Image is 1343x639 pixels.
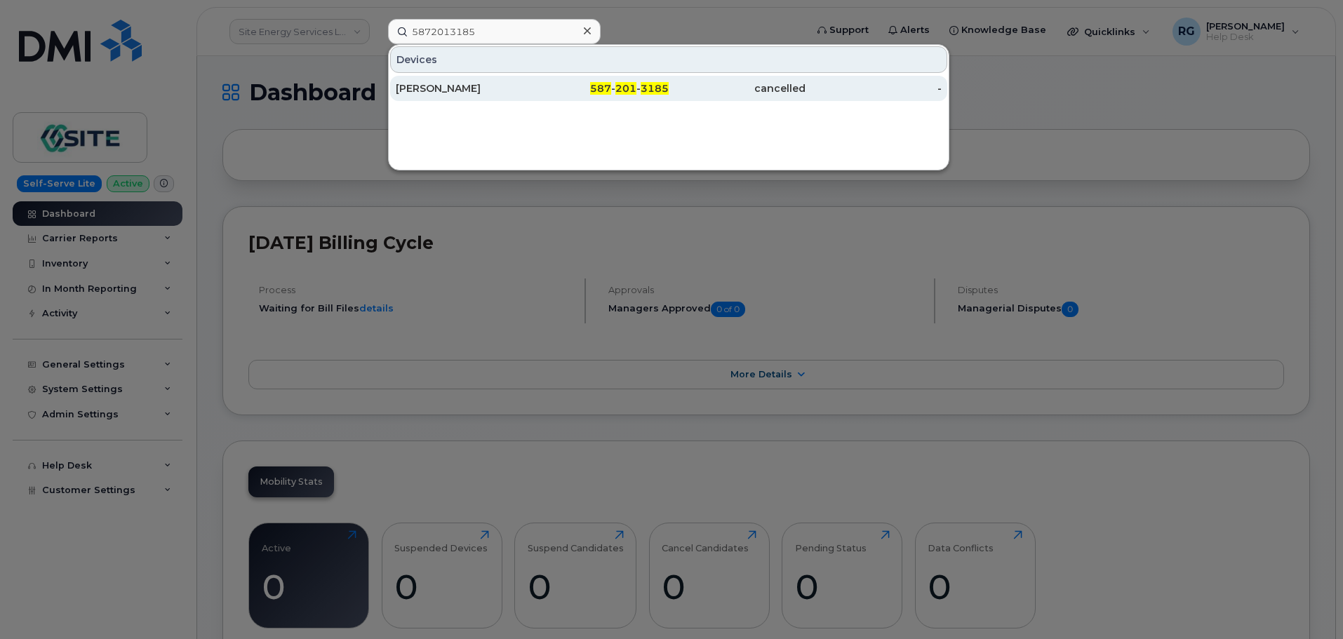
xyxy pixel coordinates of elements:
[590,82,611,95] span: 587
[669,81,806,95] div: cancelled
[390,46,947,73] div: Devices
[396,81,533,95] div: [PERSON_NAME]
[641,82,669,95] span: 3185
[533,81,669,95] div: - -
[806,81,942,95] div: -
[390,76,947,101] a: [PERSON_NAME]587-201-3185cancelled-
[615,82,636,95] span: 201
